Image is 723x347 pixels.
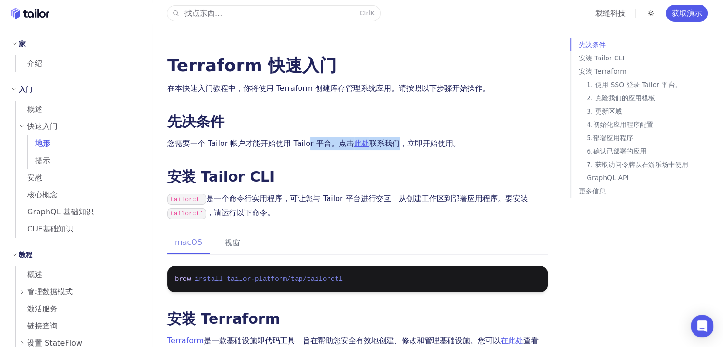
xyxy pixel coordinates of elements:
[587,105,719,118] a: 3. 更新区域
[27,122,58,131] font: 快速入门
[195,275,223,283] span: install
[579,184,719,198] a: 更多信息
[587,158,719,184] a: 7. 获取访问令牌以在游乐场中使用 GraphQL API
[359,10,370,17] kbd: Ctrl
[672,9,702,18] font: 获取演示
[354,139,369,148] a: 此处
[595,9,626,18] a: 裁缝科技
[587,121,653,128] font: 4.初始化应用程序配置
[27,224,73,233] font: CUE基础知识
[28,135,140,152] a: 地形
[370,10,375,17] kbd: K
[27,321,58,330] font: 链接查询
[587,118,719,131] a: 4.初始化应用程序配置
[167,56,337,75] font: Terraform 快速入门
[204,336,501,345] font: 是一款基础设施即代码工具，旨在帮助您安全有效地创建、修改和管理基础设施。您可以
[27,190,58,199] font: 核心概念
[19,86,32,93] font: 入门
[206,208,275,217] font: ，请运行以下命令。
[28,152,140,169] a: 提示
[167,336,204,345] a: Terraform
[27,270,42,279] font: 概述
[587,91,719,105] a: 2. 克隆我们的应用模板
[16,300,140,318] a: 激活服务
[16,221,140,238] a: CUE基础知识
[369,139,461,148] font: 联系我们，立即开始使用。
[167,232,210,254] button: macOS
[579,38,719,51] a: 先决条件
[167,310,280,327] a: 安装 Terraform
[19,40,26,48] font: 家
[16,186,140,203] a: 核心概念
[167,194,206,205] code: tailorctl
[16,266,140,283] a: 概述
[587,107,622,115] font: 3. 更新区域
[167,6,380,21] button: 找点东西...CtrlK
[184,9,222,18] font: 找点东西...
[16,169,140,186] a: 安慰
[27,207,94,216] font: GraphQL 基础知识
[501,336,523,345] a: 在此处
[579,187,606,195] font: 更多信息
[217,232,248,254] button: 视窗
[587,78,719,91] a: 1. 使用 SSO 登录 Tailor 平台。
[16,318,140,335] a: 链接查询
[691,315,713,337] div: 打开 Intercom Messenger
[27,173,42,182] font: 安慰
[587,81,681,88] font: 1. 使用 SSO 登录 Tailor 平台。
[167,84,490,93] font: 在本快速入门教程中，你将使用 Terraform 创建库存管理系统应用。请按照以下步骤开始操作。
[167,139,354,148] font: 您需要一个 Tailor 帐户才能开始使用 Tailor 平台。点击
[645,8,656,19] button: 切换暗模式
[167,168,275,185] a: 安装 Tailor CLI
[19,251,32,259] font: 教程
[167,113,224,130] a: 先决条件
[35,139,50,148] font: 地形
[175,238,202,247] font: macOS
[27,105,42,114] font: 概述
[35,156,50,165] font: 提示
[587,161,688,182] font: 7. 获取访问令牌以在游乐场中使用 GraphQL API
[175,275,191,283] span: brew
[587,131,719,145] a: 5.部署应用程序
[579,65,719,78] a: 安装 Terraform
[225,238,240,247] font: 视窗
[579,41,606,48] font: 先决条件
[27,304,58,313] font: 激活服务
[587,134,633,142] font: 5.部署应用程序
[16,203,140,221] a: GraphQL 基础知识
[666,5,708,22] a: 获取演示
[27,287,73,296] font: 管理数据模式
[579,54,625,62] font: 安装 Tailor CLI
[587,145,719,158] a: 6.确认已部署的应用
[27,59,42,68] font: 介绍
[587,94,655,102] font: 2. 克隆我们的应用模板
[16,101,140,118] a: 概述
[227,275,343,283] span: tailor-platform/tap/tailorctl
[579,67,627,75] font: 安装 Terraform
[579,51,719,65] a: 安装 Tailor CLI
[16,55,140,72] a: 介绍
[167,208,206,219] code: tailorctl
[587,147,646,155] font: 6.确认已部署的应用
[11,8,49,19] a: 家
[206,194,528,203] font: 是一个命令行实用程序，可让您与 Tailor 平台进行交互，从创建工作区到部署应用程序。要安装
